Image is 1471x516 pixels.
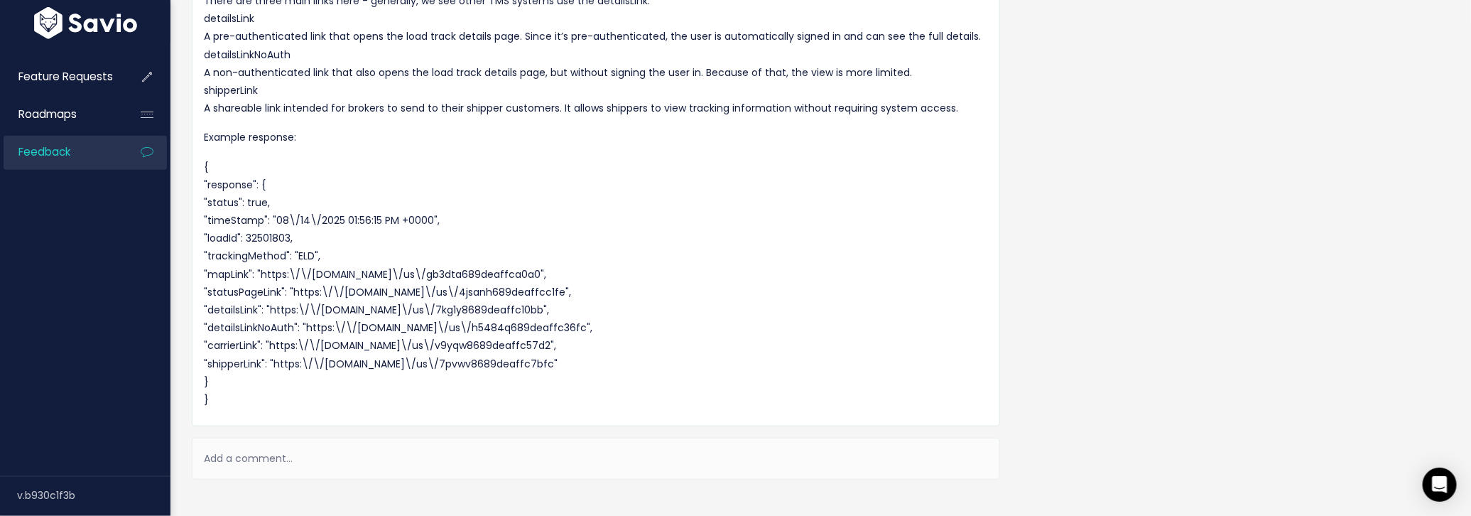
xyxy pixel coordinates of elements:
a: Feedback [4,136,118,168]
a: Roadmaps [4,98,118,131]
a: Feature Requests [4,60,118,93]
p: Example response: [204,129,988,146]
span: Feature Requests [18,69,113,84]
span: Roadmaps [18,107,77,122]
div: Add a comment... [192,438,1000,480]
div: v.b930c1f3b [17,477,170,514]
div: Open Intercom Messenger [1423,468,1457,502]
img: logo-white.9d6f32f41409.svg [31,7,141,39]
p: { "response": { "status": true, "timeStamp": "08\/14\/2025 01:56:15 PM +0000", "loadId": 32501803... [204,158,988,409]
span: Feedback [18,144,70,159]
